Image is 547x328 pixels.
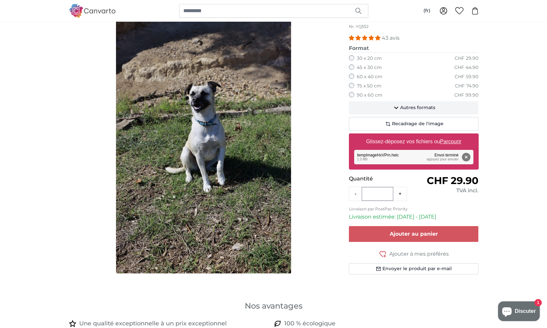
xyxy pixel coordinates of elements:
u: Parcourir [440,139,461,144]
div: CHF 29.90 [455,55,478,62]
img: Canvarto [69,4,116,17]
label: Glissez-déposez vos fichiers ou [363,135,464,148]
p: Livraison estimée: [DATE] - [DATE] [349,213,479,221]
span: Recadrage de l'image [392,121,444,127]
h3: Nos avantages [69,301,479,311]
label: 30 x 20 cm [357,55,382,62]
label: 75 x 50 cm [357,83,381,89]
span: 4.98 stars [349,35,382,41]
button: Recadrage de l'image [349,117,479,131]
div: CHF 99.90 [454,92,478,99]
button: Ajouter à mes préférés [349,250,479,258]
span: Ajouter à mes préférés [389,250,449,258]
span: 43 avis [382,35,399,41]
img: personalised-canvas-print [116,11,291,273]
inbox-online-store-chat: Chat de la boutique en ligne Shopify [496,301,542,323]
div: TVA incl. [414,187,478,195]
button: - [349,187,362,200]
button: (fr) [418,5,436,17]
button: Ajouter au panier [349,226,479,242]
div: CHF 59.90 [455,74,478,80]
label: 45 x 30 cm [357,64,382,71]
legend: Format [349,44,479,53]
button: Autres formats [349,101,479,114]
span: CHF 29.90 [427,175,478,187]
div: CHF 74.90 [455,83,478,89]
span: Ajouter au panier [390,231,438,237]
p: Quantité [349,175,414,183]
label: 60 x 40 cm [357,74,382,80]
span: Autres formats [400,105,435,111]
span: Nr. YQ552 [349,24,369,29]
button: + [393,187,407,200]
div: 1 of 1 [69,11,338,273]
div: CHF 44.90 [454,64,478,71]
button: Envoyer le produit par e-mail [349,263,479,274]
label: 90 x 60 cm [357,92,382,99]
p: Livraison par PostPac Priority [349,206,479,212]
